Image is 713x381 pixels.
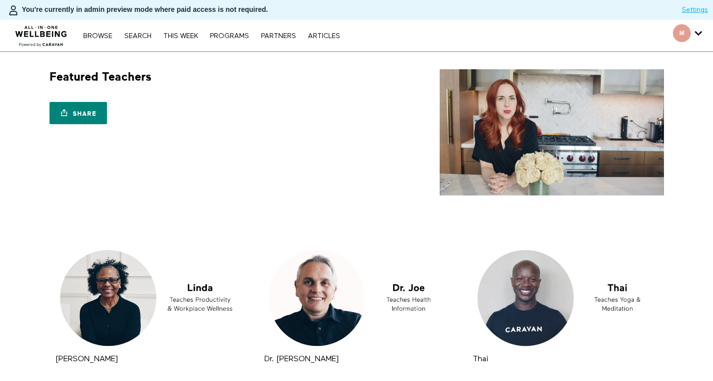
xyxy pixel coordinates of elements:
[50,69,152,85] h1: Featured Teachers
[158,33,203,40] a: THIS WEEK
[50,102,107,124] a: Share
[470,245,660,351] a: Thai
[205,33,254,40] a: PROGRAMS
[11,18,71,48] img: CARAVAN
[682,5,708,15] a: Settings
[78,33,117,40] a: Browse
[78,31,345,41] nav: Primary
[440,69,664,195] img: Featured Teachers
[53,245,243,351] a: Linda
[55,355,118,363] strong: Linda
[264,355,339,363] a: Dr. [PERSON_NAME]
[7,4,19,16] img: person-bdfc0eaa9744423c596e6e1c01710c89950b1dff7c83b5d61d716cfd8139584f.svg
[665,20,710,51] div: Secondary
[473,355,488,363] a: Thai
[119,33,156,40] a: Search
[55,355,118,363] a: [PERSON_NAME]
[256,33,301,40] a: PARTNERS
[303,33,345,40] a: ARTICLES
[262,245,452,351] a: Dr. Joe
[264,355,339,363] strong: Dr. Joe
